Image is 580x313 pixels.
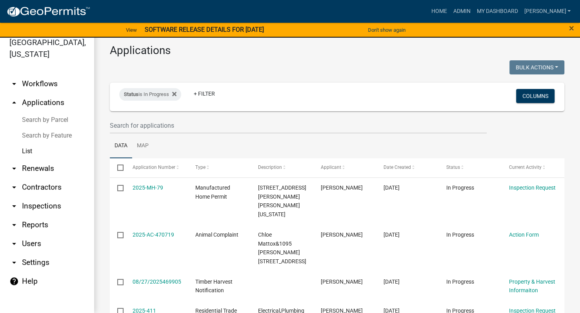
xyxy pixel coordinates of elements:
[509,185,555,191] a: Inspection Request
[320,165,341,170] span: Applicant
[132,134,153,159] a: Map
[313,158,376,177] datatable-header-cell: Applicant
[9,220,19,230] i: arrow_drop_down
[320,185,362,191] span: Laylah Wilson
[133,165,175,170] span: Application Number
[124,91,138,97] span: Status
[9,164,19,173] i: arrow_drop_down
[509,60,564,74] button: Bulk Actions
[133,232,174,238] a: 2025-AC-470719
[119,88,181,101] div: is In Progress
[450,4,473,19] a: Admin
[258,165,282,170] span: Description
[133,279,181,285] a: 08/27/2025469905
[9,258,19,267] i: arrow_drop_down
[258,232,306,264] span: Chloe Mattox&1095 CARL SUTTON RD
[9,183,19,192] i: arrow_drop_down
[195,185,230,200] span: Manufactured Home Permit
[509,279,555,294] a: Property & Harvest Informaiton
[569,24,574,33] button: Close
[446,185,474,191] span: In Progress
[473,4,521,19] a: My Dashboard
[250,158,313,177] datatable-header-cell: Description
[9,98,19,107] i: arrow_drop_up
[509,232,538,238] a: Action Form
[133,185,163,191] a: 2025-MH-79
[509,165,541,170] span: Current Activity
[320,279,362,285] span: Tammie
[110,118,487,134] input: Search for applications
[187,158,250,177] datatable-header-cell: Type
[376,158,438,177] datatable-header-cell: Date Created
[383,165,411,170] span: Date Created
[501,158,564,177] datatable-header-cell: Current Activity
[438,158,501,177] datatable-header-cell: Status
[110,134,132,159] a: Data
[446,165,460,170] span: Status
[145,26,264,33] strong: SOFTWARE RELEASE DETAILS FOR [DATE]
[320,232,362,238] span: Layla Kriz
[383,185,399,191] span: 08/28/2025
[187,87,221,101] a: + Filter
[383,232,399,238] span: 08/28/2025
[125,158,187,177] datatable-header-cell: Application Number
[516,89,555,103] button: Columns
[428,4,450,19] a: Home
[9,239,19,248] i: arrow_drop_down
[569,23,574,34] span: ×
[365,24,409,36] button: Don't show again
[383,279,399,285] span: 08/27/2025
[9,201,19,211] i: arrow_drop_down
[446,279,474,285] span: In Progress
[195,232,238,238] span: Animal Complaint
[195,165,205,170] span: Type
[195,279,233,294] span: Timber Harvest Notification
[446,232,474,238] span: In Progress
[521,4,574,19] a: [PERSON_NAME]
[110,44,564,57] h3: Applications
[258,185,306,217] span: 590 Carl Sutton Road Lizella Georgia
[123,24,140,36] a: View
[110,158,125,177] datatable-header-cell: Select
[9,277,19,286] i: help
[9,79,19,89] i: arrow_drop_down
